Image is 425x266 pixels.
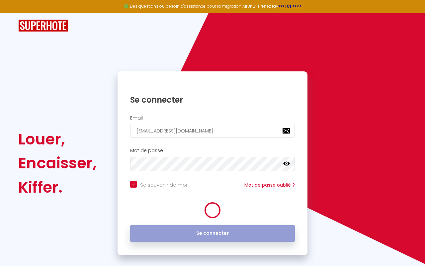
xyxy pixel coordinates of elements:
[244,182,295,188] a: Mot de passe oublié ?
[130,95,295,105] h1: Se connecter
[130,225,295,242] button: Se connecter
[278,3,301,9] a: >>> ICI <<<<
[130,148,295,153] h2: Mot de passe
[18,127,97,151] div: Louer,
[18,20,68,32] img: SuperHote logo
[130,124,295,138] input: Ton Email
[130,115,295,121] h2: Email
[18,151,97,175] div: Encaisser,
[18,175,97,199] div: Kiffer.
